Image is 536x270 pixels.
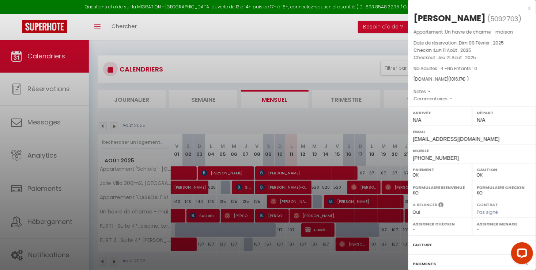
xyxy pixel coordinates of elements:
[413,184,467,191] label: Formulaire Bienvenue
[459,40,504,46] span: Dim 09 Février . 2025
[408,4,531,12] div: x
[414,12,486,24] div: [PERSON_NAME]
[477,166,531,173] label: Caution
[413,166,467,173] label: Paiement
[477,184,531,191] label: Formulaire Checkin
[414,28,531,36] p: Appartement :
[448,76,469,82] span: ( € )
[414,47,531,54] p: Checkin :
[477,220,531,228] label: Assigner Menage
[414,95,531,103] p: Commentaires :
[490,14,518,23] span: 5092703
[413,220,467,228] label: Assigner Checkin
[450,76,462,82] span: 1016.17
[414,54,531,61] p: Checkout :
[477,202,498,207] label: Contrat
[413,136,499,142] span: [EMAIL_ADDRESS][DOMAIN_NAME]
[414,76,531,83] div: [DOMAIN_NAME]
[413,241,432,249] label: Facture
[414,39,531,47] p: Date de réservation :
[487,13,521,24] span: ( )
[437,54,476,61] span: Jeu 21 Août . 2025
[413,117,421,123] span: N/A
[477,209,498,215] span: Pas signé
[413,109,467,116] label: Arrivée
[477,117,485,123] span: N/A
[413,202,437,208] label: A relancer
[413,155,459,161] span: [PHONE_NUMBER]
[428,88,431,94] span: -
[450,96,452,102] span: -
[414,65,477,72] span: Nb Adultes : 4 -
[414,88,531,95] p: Notes :
[413,128,531,135] label: Email
[413,260,436,268] label: Paiements
[413,147,531,154] label: Mobile
[445,29,513,35] span: Un havre de charme - maison
[477,109,531,116] label: Départ
[447,65,477,72] span: Nb Enfants : 0
[505,239,536,270] iframe: LiveChat chat widget
[434,47,471,53] span: Lun 11 Août . 2025
[438,202,443,210] i: Sélectionner OUI si vous souhaiter envoyer les séquences de messages post-checkout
